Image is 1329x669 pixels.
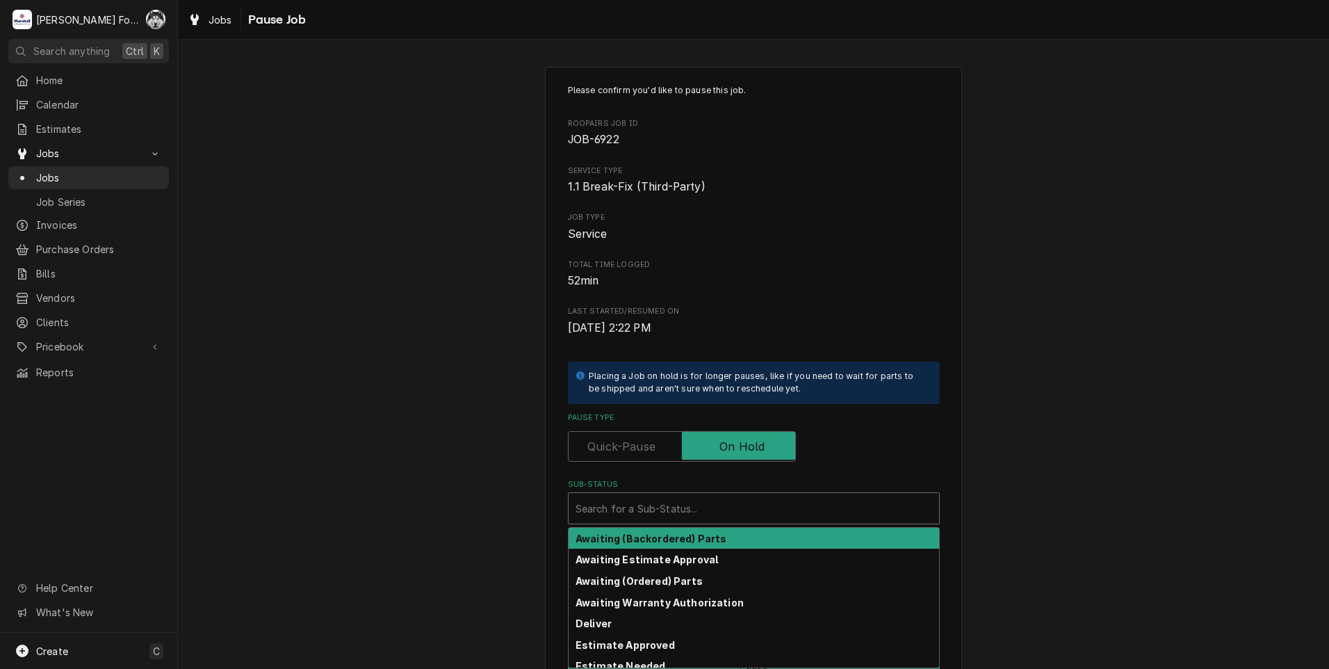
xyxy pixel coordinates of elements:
[568,273,940,289] span: Total Time Logged
[568,412,940,462] div: Pause Type
[244,10,306,29] span: Pause Job
[576,575,703,587] strong: Awaiting (Ordered) Parts
[13,10,32,29] div: Marshall Food Equipment Service's Avatar
[36,195,162,209] span: Job Series
[568,412,940,424] label: Pause Type
[36,242,162,257] span: Purchase Orders
[153,644,160,659] span: C
[8,118,169,140] a: Estimates
[36,13,138,27] div: [PERSON_NAME] Food Equipment Service
[568,212,940,223] span: Job Type
[33,44,110,58] span: Search anything
[568,479,940,490] label: Sub-Status
[36,122,162,136] span: Estimates
[568,259,940,289] div: Total Time Logged
[8,166,169,189] a: Jobs
[568,479,940,524] div: Sub-Status
[8,335,169,358] a: Go to Pricebook
[126,44,144,58] span: Ctrl
[568,227,608,241] span: Service
[36,605,161,620] span: What's New
[568,226,940,243] span: Job Type
[576,639,675,651] strong: Estimate Approved
[568,180,706,193] span: 1.1 Break-Fix (Third-Party)
[36,266,162,281] span: Bills
[8,361,169,384] a: Reports
[8,142,169,165] a: Go to Jobs
[36,581,161,595] span: Help Center
[568,118,940,148] div: Roopairs Job ID
[568,133,619,146] span: JOB-6922
[568,166,940,177] span: Service Type
[568,131,940,148] span: Roopairs Job ID
[8,93,169,116] a: Calendar
[8,191,169,213] a: Job Series
[36,315,162,330] span: Clients
[568,179,940,195] span: Service Type
[36,365,162,380] span: Reports
[576,597,744,608] strong: Awaiting Warranty Authorization
[146,10,165,29] div: C(
[568,84,940,623] div: Job Pause Form
[8,287,169,309] a: Vendors
[36,170,162,185] span: Jobs
[209,13,232,27] span: Jobs
[13,10,32,29] div: M
[8,69,169,92] a: Home
[36,97,162,112] span: Calendar
[8,262,169,285] a: Bills
[36,73,162,88] span: Home
[154,44,160,58] span: K
[568,274,599,287] span: 52min
[182,8,238,31] a: Jobs
[8,577,169,599] a: Go to Help Center
[568,306,940,336] div: Last Started/Resumed On
[568,320,940,337] span: Last Started/Resumed On
[568,118,940,129] span: Roopairs Job ID
[576,533,726,545] strong: Awaiting (Backordered) Parts
[576,618,612,629] strong: Deliver
[568,84,940,97] p: Please confirm you'd like to pause this job.
[8,311,169,334] a: Clients
[568,306,940,317] span: Last Started/Resumed On
[8,238,169,261] a: Purchase Orders
[8,39,169,63] button: Search anythingCtrlK
[36,645,68,657] span: Create
[568,212,940,242] div: Job Type
[36,339,141,354] span: Pricebook
[8,601,169,624] a: Go to What's New
[36,218,162,232] span: Invoices
[36,291,162,305] span: Vendors
[568,321,651,334] span: [DATE] 2:22 PM
[568,166,940,195] div: Service Type
[146,10,165,29] div: Chris Murphy (103)'s Avatar
[589,370,926,396] div: Placing a Job on hold is for longer pauses, like if you need to wait for parts to be shipped and ...
[8,213,169,236] a: Invoices
[568,259,940,271] span: Total Time Logged
[576,554,718,565] strong: Awaiting Estimate Approval
[36,146,141,161] span: Jobs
